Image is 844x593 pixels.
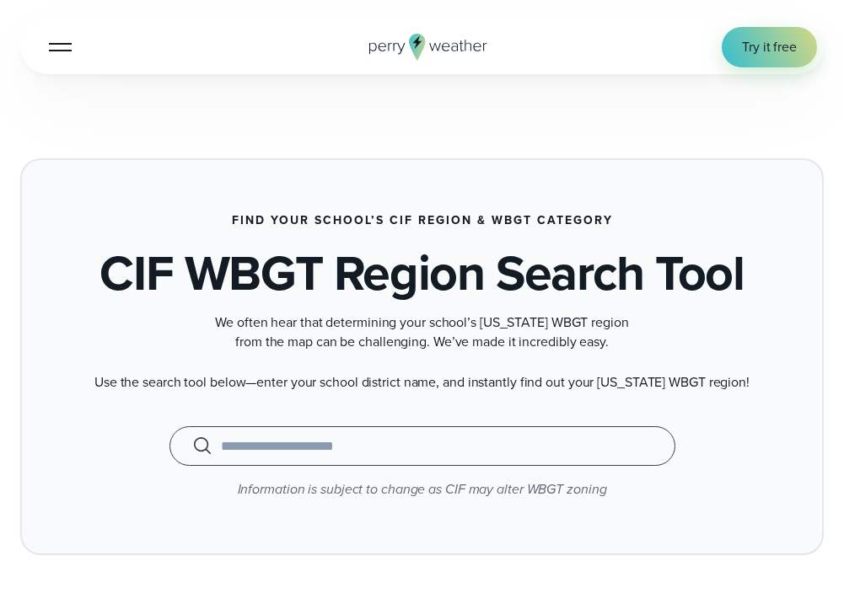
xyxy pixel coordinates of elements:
[69,479,775,500] p: Information is subject to change as CIF may alter WBGT zoning
[722,27,817,67] a: Try it free
[85,313,760,352] p: We often hear that determining your school’s [US_STATE] WBGT region from the map can be challengi...
[232,214,613,227] h3: Find Your School’s CIF Region & WBGT Category
[99,248,744,299] h1: CIF WBGT Region Search Tool
[85,372,760,393] p: Use the search tool below—enter your school district name, and instantly find out your [US_STATE]...
[742,37,797,57] span: Try it free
